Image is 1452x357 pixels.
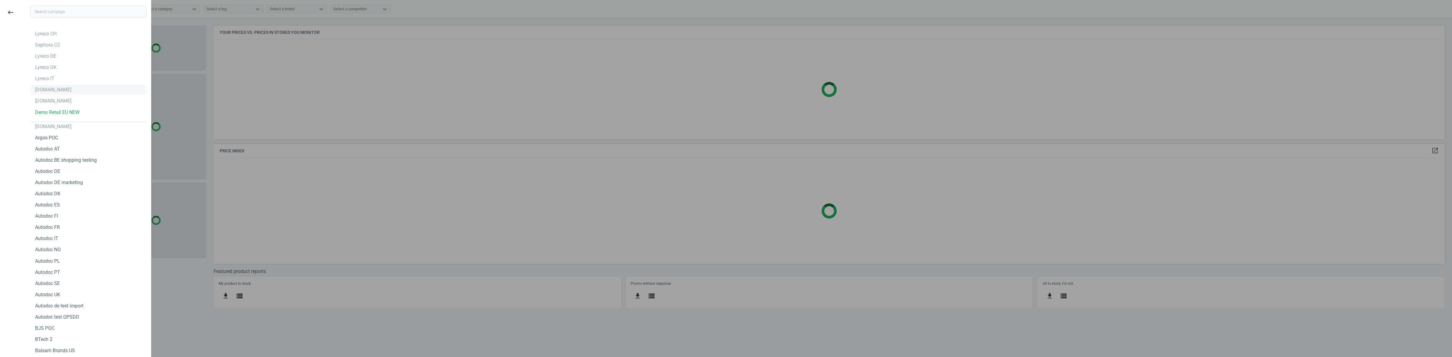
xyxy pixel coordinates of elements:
div: Autodoc AT [35,146,60,152]
i: keyboard_backspace [7,9,14,16]
input: Search campaign [31,5,146,18]
div: Autodoc UK [35,291,60,298]
div: BJS POC [35,325,54,332]
div: [DOMAIN_NAME] [35,86,71,93]
div: Lyreco CH [35,31,57,37]
div: Autodoc PT [35,269,60,276]
div: [DOMAIN_NAME] [35,98,71,104]
div: Autodoc DE marketing [35,179,83,186]
div: Lyreco DE [35,53,56,60]
div: Argos POC [35,135,58,141]
div: Balsam Brands US [35,347,75,354]
div: BTech 2 [35,336,52,343]
div: Demo Retail EU NEW [35,109,80,116]
div: Autodoc NO [35,246,61,253]
div: [DOMAIN_NAME] [35,123,71,130]
div: Autodoc FI [35,213,58,219]
div: Lyreco DK [35,64,57,71]
div: Autodoc DE [35,168,60,175]
div: Autodoc PL [35,258,60,265]
div: Autodoc DK [35,190,60,197]
div: Autodoc SE [35,280,60,287]
div: Autodoc test OPSDD [35,314,79,320]
div: Sephora CZ [35,42,60,48]
div: Autodoc de test import [35,303,83,309]
div: Autodoc IT [35,235,58,242]
div: Lyreco IT [35,75,54,82]
div: Autodoc BE shopping testing [35,157,97,164]
button: keyboard_backspace [4,5,18,20]
div: Autodoc FR [35,224,60,231]
div: Autodoc ES [35,202,60,208]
